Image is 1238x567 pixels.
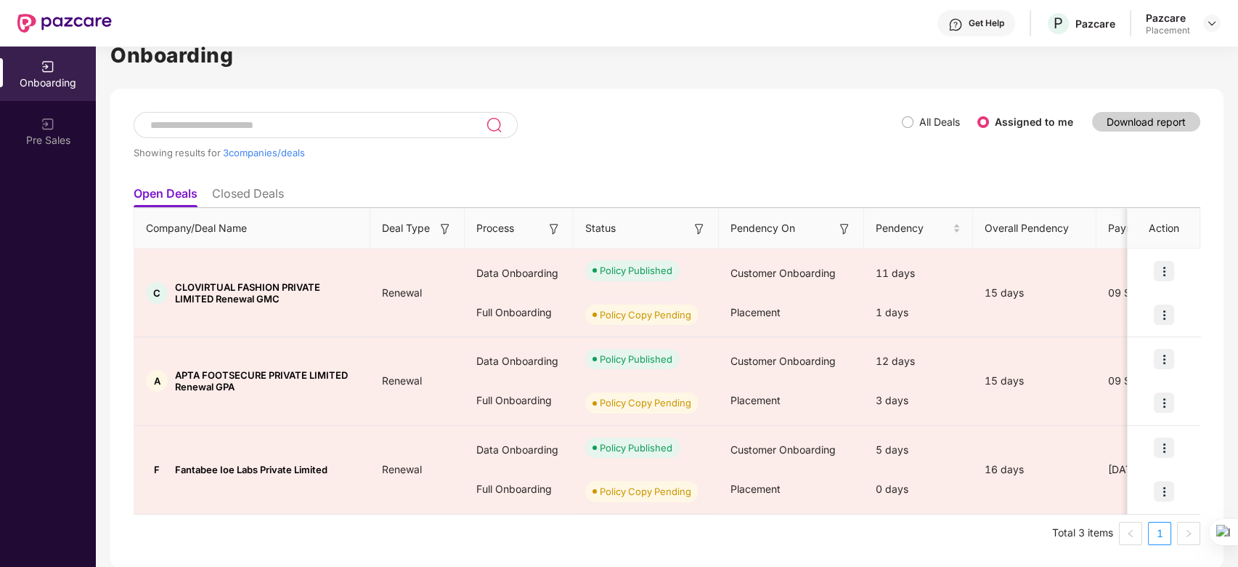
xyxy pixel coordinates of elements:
label: All Deals [919,116,960,128]
div: F [146,459,168,480]
span: Renewal [370,286,433,299]
span: Payment Done [1108,220,1182,236]
img: icon [1154,349,1174,369]
span: right [1184,529,1193,538]
th: Payment Done [1096,209,1205,249]
button: right [1177,522,1200,545]
div: 09 Sep 2025 [1096,285,1205,301]
img: svg+xml;base64,PHN2ZyB3aWR0aD0iMTYiIGhlaWdodD0iMTYiIHZpZXdCb3g9IjAgMCAxNiAxNiIgZmlsbD0ibm9uZSIgeG... [547,222,561,236]
th: Pendency [864,209,973,249]
span: left [1126,529,1135,538]
li: Closed Deals [212,186,284,207]
img: svg+xml;base64,PHN2ZyB3aWR0aD0iMTYiIGhlaWdodD0iMTYiIHZpZXdCb3g9IjAgMCAxNiAxNiIgZmlsbD0ibm9uZSIgeG... [438,222,452,236]
button: left [1119,522,1142,545]
div: 09 Sep 2025 [1096,373,1205,389]
img: svg+xml;base64,PHN2ZyB3aWR0aD0iMjAiIGhlaWdodD0iMjAiIHZpZXdCb3g9IjAgMCAyMCAyMCIgZmlsbD0ibm9uZSIgeG... [41,60,55,74]
div: Data Onboarding [465,430,574,470]
div: Full Onboarding [465,381,574,420]
li: Open Deals [134,186,197,207]
span: Customer Onboarding [730,267,836,279]
div: Policy Published [600,263,672,278]
div: Policy Copy Pending [600,484,691,499]
div: Full Onboarding [465,470,574,509]
div: 15 days [973,285,1096,301]
div: Data Onboarding [465,254,574,293]
span: Deal Type [382,220,430,236]
div: Pazcare [1146,11,1190,25]
img: svg+xml;base64,PHN2ZyBpZD0iSGVscC0zMngzMiIgeG1sbnM9Imh0dHA6Ly93d3cudzMub3JnLzIwMDAvc3ZnIiB3aWR0aD... [948,17,963,32]
div: Get Help [969,17,1004,29]
span: Process [476,220,514,236]
div: Policy Published [600,441,672,455]
span: Status [585,220,616,236]
img: icon [1154,261,1174,281]
div: Pazcare [1075,17,1115,31]
div: 16 days [973,462,1096,478]
th: Overall Pendency [973,209,1096,249]
span: Customer Onboarding [730,355,836,367]
div: [DATE] [1096,462,1205,478]
span: Placement [730,306,781,318]
div: Full Onboarding [465,293,574,332]
li: Total 3 items [1052,522,1113,545]
img: svg+xml;base64,PHN2ZyB3aWR0aD0iMTYiIGhlaWdodD0iMTYiIHZpZXdCb3g9IjAgMCAxNiAxNiIgZmlsbD0ibm9uZSIgeG... [837,222,852,236]
span: Pendency [876,220,950,236]
span: CLOVIRTUAL FASHION PRIVATE LIMITED Renewal GMC [175,281,359,305]
img: svg+xml;base64,PHN2ZyBpZD0iRHJvcGRvd24tMzJ4MzIiIHhtbG5zPSJodHRwOi8vd3d3LnczLm9yZy8yMDAwL3N2ZyIgd2... [1206,17,1218,29]
div: C [146,282,168,304]
li: Next Page [1177,522,1200,545]
div: Policy Copy Pending [600,307,691,322]
div: Data Onboarding [465,342,574,381]
span: Renewal [370,374,433,387]
div: 0 days [864,470,973,509]
span: Fantabee Ioe Labs Private Limited [175,464,327,475]
img: svg+xml;base64,PHN2ZyB3aWR0aD0iMjAiIGhlaWdodD0iMjAiIHZpZXdCb3g9IjAgMCAyMCAyMCIgZmlsbD0ibm9uZSIgeG... [41,117,55,132]
img: New Pazcare Logo [17,14,112,33]
label: Assigned to me [995,116,1073,128]
h1: Onboarding [110,39,1223,71]
div: A [146,370,168,392]
div: 1 days [864,293,973,332]
span: 3 companies/deals [223,147,305,158]
img: svg+xml;base64,PHN2ZyB3aWR0aD0iMjQiIGhlaWdodD0iMjUiIHZpZXdCb3g9IjAgMCAyNCAyNSIgZmlsbD0ibm9uZSIgeG... [486,116,502,134]
th: Action [1128,209,1200,249]
span: Placement [730,394,781,406]
div: 15 days [973,373,1096,389]
div: Policy Published [600,352,672,366]
img: icon [1154,393,1174,413]
img: icon [1154,481,1174,502]
img: svg+xml;base64,PHN2ZyB3aWR0aD0iMTYiIGhlaWdodD0iMTYiIHZpZXdCb3g9IjAgMCAxNiAxNiIgZmlsbD0ibm9uZSIgeG... [692,222,706,236]
span: Customer Onboarding [730,443,836,456]
div: 12 days [864,342,973,381]
div: Showing results for [134,147,902,158]
span: Pendency On [730,220,795,236]
span: APTA FOOTSECURE PRIVATE LIMITED Renewal GPA [175,369,359,393]
span: P [1054,15,1063,32]
div: 11 days [864,254,973,293]
div: 5 days [864,430,973,470]
div: Placement [1146,25,1190,36]
a: 1 [1149,523,1170,544]
div: 3 days [864,381,973,420]
img: icon [1154,438,1174,458]
span: Placement [730,483,781,495]
th: Company/Deal Name [134,209,370,249]
img: icon [1154,305,1174,325]
button: Download report [1092,112,1200,132]
div: Policy Copy Pending [600,395,691,410]
li: Previous Page [1119,522,1142,545]
span: Renewal [370,463,433,475]
li: 1 [1148,522,1171,545]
